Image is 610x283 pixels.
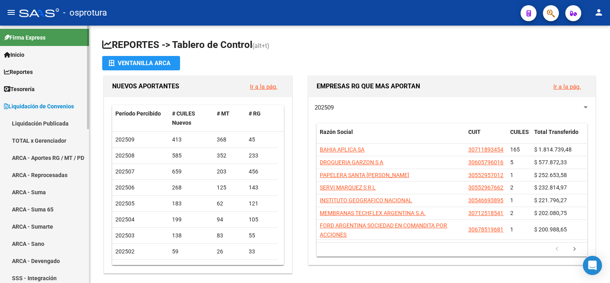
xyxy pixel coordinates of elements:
[507,124,531,150] datatable-header-cell: CUILES
[320,146,364,153] span: BAHIA APLICA SA
[217,263,242,272] div: 11
[4,50,24,59] span: Inicio
[115,110,161,117] span: Período Percibido
[534,146,572,153] span: $ 1.814.739,48
[320,210,426,216] span: MEMBRANAS TECHFLEX ARGENTINA S.A.
[249,199,274,208] div: 121
[468,210,503,216] span: 30712518541
[217,110,230,117] span: # MT
[534,210,567,216] span: $ 202.080,75
[252,42,269,50] span: (alt+t)
[249,215,274,224] div: 105
[115,152,135,159] span: 202508
[115,168,135,175] span: 202507
[534,159,567,165] span: $ 577.872,33
[115,200,135,207] span: 202505
[510,197,513,203] span: 1
[468,172,503,178] span: 30552957012
[249,151,274,160] div: 233
[172,263,210,272] div: 29
[4,33,46,42] span: Firma Express
[320,222,447,238] span: FORD ARGENTINA SOCIEDAD EN COMANDITA POR ACCIONES
[115,136,135,143] span: 202509
[102,56,180,70] button: Ventanilla ARCA
[250,83,277,90] a: Ir a la pág.
[549,245,564,254] a: go to previous page
[249,135,274,144] div: 45
[217,151,242,160] div: 352
[102,38,597,52] h1: REPORTES -> Tablero de Control
[169,105,214,132] datatable-header-cell: # CUILES Nuevos
[320,159,383,165] span: DROGUERIA GARZON S A
[468,184,503,191] span: 30552967662
[115,232,135,239] span: 202503
[531,124,587,150] datatable-header-cell: Total Transferido
[217,247,242,256] div: 26
[63,4,107,22] span: - osprotura
[109,56,174,70] div: Ventanilla ARCA
[115,216,135,223] span: 202504
[6,8,16,17] mat-icon: menu
[567,245,582,254] a: go to next page
[115,248,135,255] span: 202502
[217,183,242,192] div: 125
[465,124,507,150] datatable-header-cell: CUIT
[583,256,602,275] div: Open Intercom Messenger
[4,68,33,76] span: Reportes
[594,8,604,17] mat-icon: person
[510,172,513,178] span: 1
[172,151,210,160] div: 585
[112,105,169,132] datatable-header-cell: Período Percibido
[112,82,179,90] span: NUEVOS APORTANTES
[172,215,210,224] div: 199
[246,105,277,132] datatable-header-cell: # RG
[249,247,274,256] div: 33
[534,197,567,203] span: $ 221.796,27
[320,172,409,178] span: PAPELERA SANTA [PERSON_NAME]
[468,159,503,165] span: 30605796016
[249,231,274,240] div: 55
[172,231,210,240] div: 138
[172,183,210,192] div: 268
[468,146,503,153] span: 30711893454
[249,167,274,176] div: 456
[249,110,261,117] span: # RG
[217,199,242,208] div: 62
[468,226,503,233] span: 30678519681
[534,226,567,233] span: $ 200.988,65
[315,104,334,111] span: 202509
[172,135,210,144] div: 413
[510,129,529,135] span: CUILES
[217,215,242,224] div: 94
[249,183,274,192] div: 143
[115,184,135,191] span: 202506
[172,247,210,256] div: 59
[510,226,513,233] span: 1
[510,159,513,165] span: 5
[534,172,567,178] span: $ 252.653,58
[172,199,210,208] div: 183
[244,79,284,94] button: Ir a la pág.
[553,83,581,90] a: Ir a la pág.
[317,124,465,150] datatable-header-cell: Razón Social
[510,184,513,191] span: 2
[4,85,35,94] span: Tesorería
[320,184,376,191] span: SERVI MARQUEZ S R L
[468,129,481,135] span: CUIT
[468,197,503,203] span: 30546693895
[217,167,242,176] div: 203
[320,129,353,135] span: Razón Social
[249,263,274,272] div: 18
[320,197,412,203] span: INSTITUTO GEOGRAFICO NACIONAL
[510,146,520,153] span: 165
[534,129,578,135] span: Total Transferido
[214,105,246,132] datatable-header-cell: # MT
[317,82,420,90] span: EMPRESAS RG QUE MAS APORTAN
[115,264,135,271] span: 202501
[172,110,195,126] span: # CUILES Nuevos
[510,210,513,216] span: 2
[534,184,567,191] span: $ 232.814,97
[547,79,587,94] button: Ir a la pág.
[172,167,210,176] div: 659
[4,102,74,111] span: Liquidación de Convenios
